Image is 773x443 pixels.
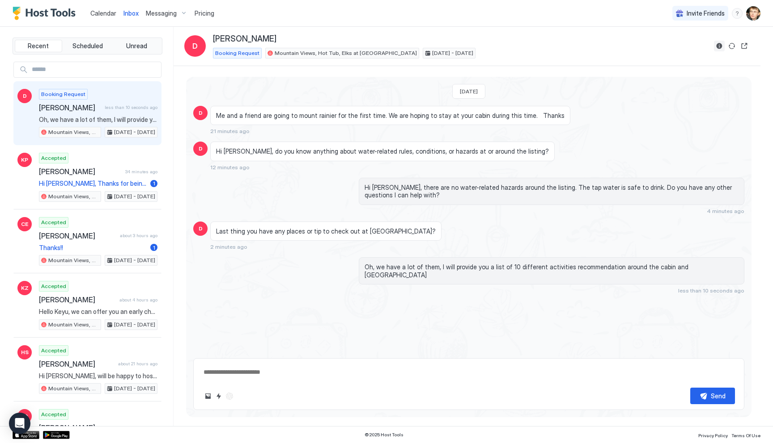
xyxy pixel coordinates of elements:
[120,233,157,238] span: about 3 hours ago
[39,359,115,368] span: [PERSON_NAME]
[39,231,116,240] span: [PERSON_NAME]
[731,430,760,439] a: Terms Of Use
[39,308,157,316] span: Hello Keyu, we can offer you an early check in, you are welcome to check in anytime from now on. ...
[365,263,739,279] span: Oh, we have a lot of them, I will provide you a list of 10 different activities recommendation ar...
[21,220,28,228] span: CE
[213,34,276,44] span: [PERSON_NAME]
[39,423,114,432] span: [PERSON_NAME]
[731,433,760,438] span: Terms Of Use
[460,88,478,95] span: [DATE]
[41,347,66,355] span: Accepted
[153,180,155,187] span: 1
[707,208,744,214] span: 4 minutes ago
[114,128,155,136] span: [DATE] - [DATE]
[39,167,122,176] span: [PERSON_NAME]
[13,431,39,439] a: App Store
[13,7,80,20] a: Host Tools Logo
[687,9,725,17] span: Invite Friends
[711,391,726,401] div: Send
[365,184,739,199] span: Hi [PERSON_NAME], there are no water-related hazards around the listing. The tap water is safe to...
[199,225,203,233] span: D
[125,169,157,175] span: 34 minutes ago
[28,62,161,77] input: Input Field
[21,348,29,356] span: HS
[203,391,213,401] button: Upload image
[199,109,203,117] span: D
[726,41,737,51] button: Sync reservation
[39,103,101,112] span: [PERSON_NAME]
[432,49,473,57] span: [DATE] - [DATE]
[64,40,111,52] button: Scheduled
[105,104,157,110] span: less than 10 seconds ago
[21,156,28,164] span: KP
[114,256,155,264] span: [DATE] - [DATE]
[114,384,155,393] span: [DATE] - [DATE]
[192,41,198,51] span: D
[48,128,99,136] span: Mountain Views, Hot Tub, Elks at [GEOGRAPHIC_DATA]
[21,412,28,420] span: JD
[216,112,565,120] span: Me and a friend are going to mount rainier for the first time. We are hoping to stay at your cabi...
[698,430,728,439] a: Privacy Policy
[41,410,66,418] span: Accepted
[15,40,62,52] button: Recent
[117,425,157,431] span: about 24 hours ago
[41,90,85,98] span: Booking Request
[365,432,403,438] span: © 2025 Host Tools
[213,391,224,401] button: Quick reply
[118,361,157,367] span: about 21 hours ago
[21,284,29,292] span: KZ
[13,38,162,54] div: tab-group
[9,413,30,434] div: Open Intercom Messenger
[48,192,99,201] span: Mountain Views, Hot Tub, Elks at [GEOGRAPHIC_DATA]
[199,145,203,153] span: D
[216,227,436,235] span: Last thing you have any places or tip to check out at [GEOGRAPHIC_DATA]?
[90,9,116,17] span: Calendar
[114,192,155,201] span: [DATE] - [DATE]
[113,40,160,52] button: Unread
[90,8,116,18] a: Calendar
[275,49,417,57] span: Mountain Views, Hot Tub, Elks at [GEOGRAPHIC_DATA]
[123,8,139,18] a: Inbox
[739,41,750,51] button: Open reservation
[153,244,155,251] span: 1
[210,128,250,134] span: 21 minutes ago
[732,8,743,19] div: menu
[41,154,66,162] span: Accepted
[210,243,247,250] span: 2 minutes ago
[215,49,259,57] span: Booking Request
[23,92,27,100] span: D
[714,41,725,51] button: Reservation information
[746,6,760,21] div: User profile
[39,116,157,124] span: Oh, we have a lot of them, I will provide you a list of 10 different activities recommendation ar...
[123,9,139,17] span: Inbox
[41,282,66,290] span: Accepted
[678,287,744,294] span: less than 10 seconds ago
[72,42,103,50] span: Scheduled
[39,295,116,304] span: [PERSON_NAME]
[43,431,70,439] a: Google Play Store
[119,297,157,303] span: about 4 hours ago
[698,433,728,438] span: Privacy Policy
[39,180,147,188] span: Hi [PERSON_NAME], Thanks for being such a great guest at our Mountain View Cabin! We left you a 5...
[146,9,177,17] span: Messaging
[126,42,147,50] span: Unread
[48,321,99,329] span: Mountain Views, Hot Tub, Elks at [GEOGRAPHIC_DATA]
[48,256,99,264] span: Mountain Views, Hot Tub, Elks at [GEOGRAPHIC_DATA]
[216,147,549,155] span: Hi [PERSON_NAME], do you know anything about water-related rules, conditions, or hazards at or ar...
[41,218,66,226] span: Accepted
[690,388,735,404] button: Send
[195,9,214,17] span: Pricing
[210,164,250,171] span: 12 minutes ago
[114,321,155,329] span: [DATE] - [DATE]
[39,372,157,380] span: Hi [PERSON_NAME], will be happy to host you at our Mountain View Cabin! We will provide you the d...
[39,244,147,252] span: Thanks!!
[48,384,99,393] span: Mountain Views, Hot Tub, Elks at [GEOGRAPHIC_DATA]
[28,42,49,50] span: Recent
